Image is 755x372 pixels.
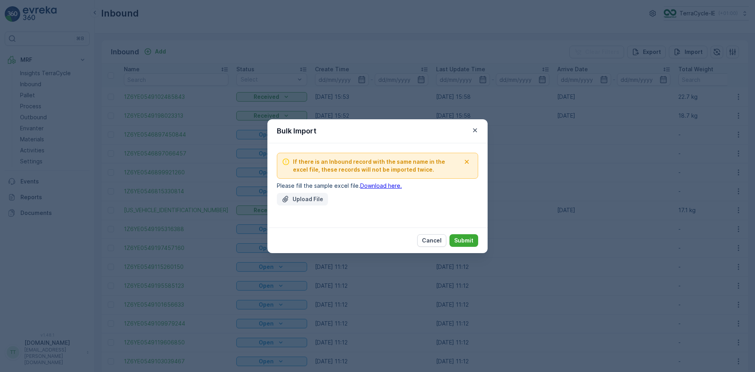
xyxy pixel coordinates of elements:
p: Bulk Import [277,126,317,137]
p: Cancel [422,237,442,244]
button: Cancel [417,234,446,247]
span: If there is an Inbound record with the same name in the excel file, these records will not be imp... [293,158,460,174]
p: Please fill the sample excel file. [277,182,478,190]
button: Submit [449,234,478,247]
button: Upload File [277,193,328,205]
p: Submit [454,237,473,244]
a: Download here. [360,182,402,189]
p: Upload File [293,195,323,203]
